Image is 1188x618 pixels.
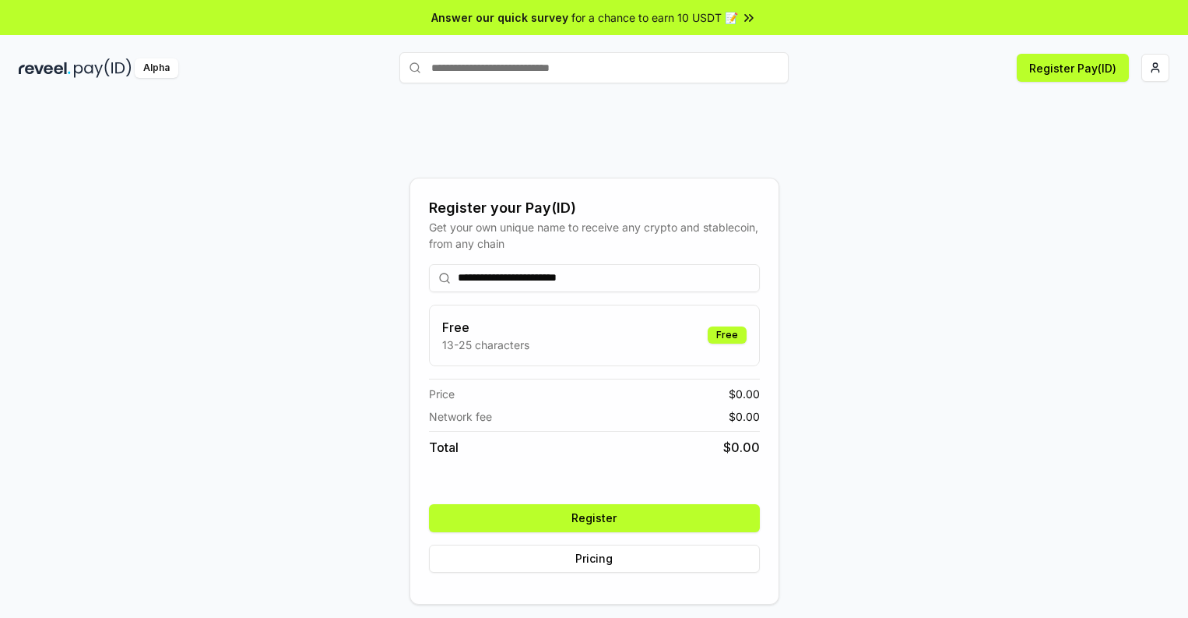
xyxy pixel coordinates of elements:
[729,386,760,402] span: $ 0.00
[431,9,568,26] span: Answer our quick survey
[723,438,760,457] span: $ 0.00
[429,545,760,573] button: Pricing
[135,58,178,78] div: Alpha
[442,337,529,353] p: 13-25 characters
[708,327,747,344] div: Free
[429,504,760,532] button: Register
[429,408,492,425] span: Network fee
[442,318,529,337] h3: Free
[19,58,71,78] img: reveel_dark
[429,197,760,219] div: Register your Pay(ID)
[429,386,455,402] span: Price
[1017,54,1129,82] button: Register Pay(ID)
[429,219,760,252] div: Get your own unique name to receive any crypto and stablecoin, from any chain
[429,438,459,457] span: Total
[729,408,760,425] span: $ 0.00
[571,9,738,26] span: for a chance to earn 10 USDT 📝
[74,58,132,78] img: pay_id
